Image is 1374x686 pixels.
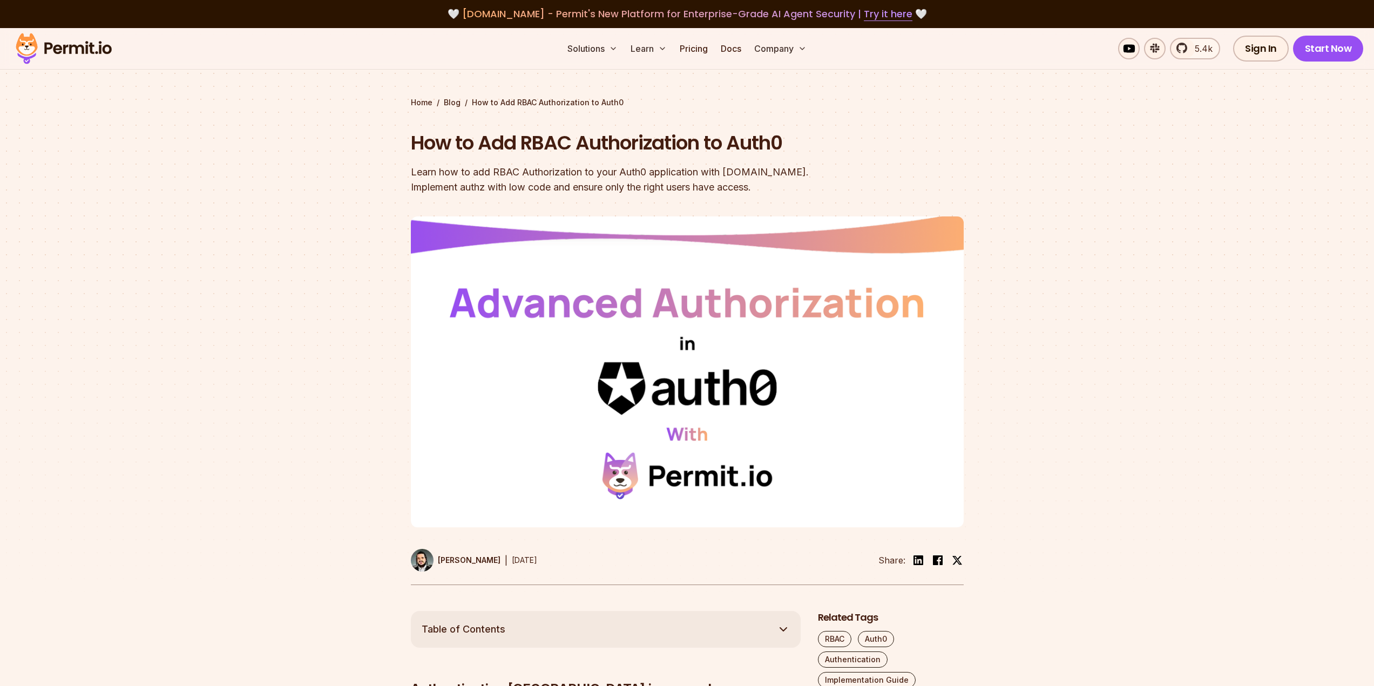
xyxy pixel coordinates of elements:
a: Pricing [675,38,712,59]
a: Auth0 [858,631,894,647]
a: RBAC [818,631,851,647]
img: Gabriel L. Manor [411,549,434,572]
a: Start Now [1293,36,1364,62]
div: 🤍 🤍 [26,6,1348,22]
a: Home [411,97,432,108]
img: twitter [952,555,963,566]
button: Company [750,38,811,59]
div: / / [411,97,964,108]
a: Docs [716,38,746,59]
button: Learn [626,38,671,59]
h1: How to Add RBAC Authorization to Auth0 [411,130,825,157]
a: 5.4k [1170,38,1220,59]
a: Blog [444,97,461,108]
div: Learn how to add RBAC Authorization to your Auth0 application with [DOMAIN_NAME]. Implement authz... [411,165,825,195]
img: linkedin [912,554,925,567]
p: [PERSON_NAME] [438,555,500,566]
a: [PERSON_NAME] [411,549,500,572]
span: 5.4k [1188,42,1213,55]
button: Solutions [563,38,622,59]
img: How to Add RBAC Authorization to Auth0 [411,216,964,527]
img: Permit logo [11,30,117,67]
a: Authentication [818,651,888,668]
span: Table of Contents [422,622,505,637]
time: [DATE] [512,555,537,565]
h2: Related Tags [818,611,964,624]
div: | [505,554,507,567]
button: Table of Contents [411,611,801,648]
a: Sign In [1233,36,1289,62]
span: [DOMAIN_NAME] - Permit's New Platform for Enterprise-Grade AI Agent Security | [462,7,912,21]
li: Share: [878,554,905,567]
img: facebook [931,554,944,567]
a: Try it here [864,7,912,21]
